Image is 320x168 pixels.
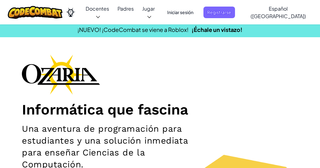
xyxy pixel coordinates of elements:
img: CodeCombat logo [8,6,62,19]
a: ¡Échale un vistazo! [192,26,242,33]
span: Docentes [86,5,109,12]
span: Jugar [142,5,155,12]
button: Iniciar sesión [163,7,197,18]
h1: Informática que fascina [22,101,298,118]
img: Ozaria [66,8,76,17]
span: Español ([GEOGRAPHIC_DATA]) [251,5,306,19]
button: Registrarse [203,7,235,18]
img: Ozaria branding logo [22,54,100,94]
span: ¡NUEVO! ¡CodeCombat se viene a Roblox! [77,26,188,33]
